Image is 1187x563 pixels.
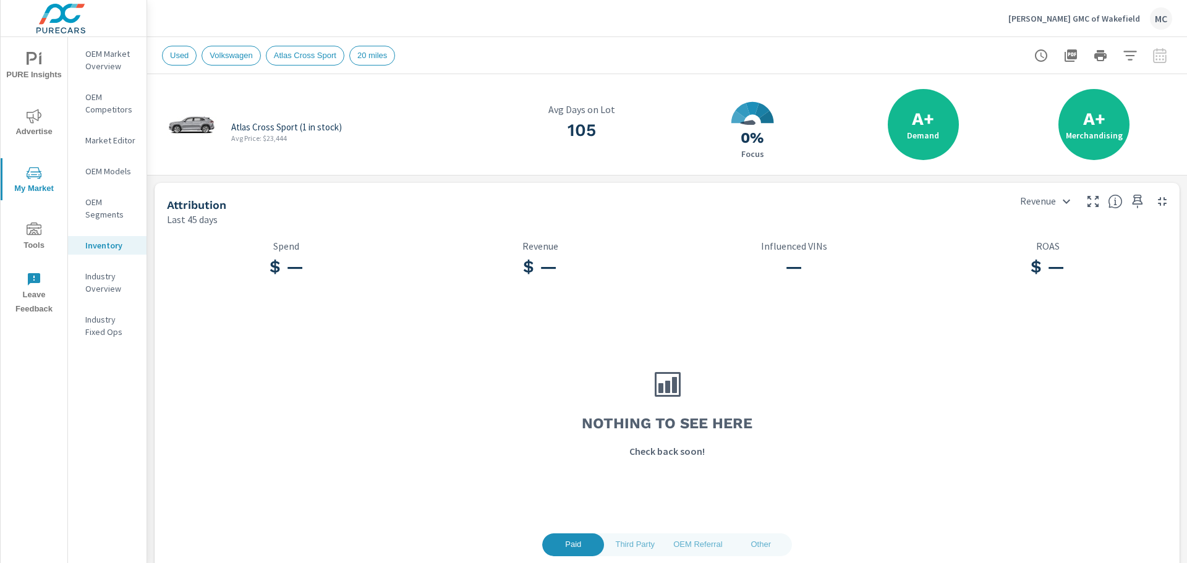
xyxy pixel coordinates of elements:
span: Volkswagen [202,51,260,60]
h2: A+ [1083,108,1105,130]
span: Advertise [4,109,64,139]
p: [PERSON_NAME] GMC of Wakefield [1008,13,1140,24]
p: Last 45 days [167,212,218,227]
p: Avg Price: $23,444 [231,133,287,144]
div: MC [1150,7,1172,30]
img: glamour [167,106,216,143]
button: Print Report [1088,43,1113,68]
span: See which channels are bringing the greatest return on your investment. The sale of each VIN can ... [1108,194,1123,209]
div: Industry Fixed Ops [68,310,147,341]
h2: A+ [912,108,934,130]
p: Spend [167,240,406,252]
span: Used [163,51,196,60]
p: Industry Overview [85,270,137,295]
button: Apply Filters [1118,43,1142,68]
div: Revenue [1013,190,1078,212]
h3: — [674,256,914,277]
p: Focus [741,148,764,159]
div: OEM Market Overview [68,44,147,75]
p: Avg Days on Lot [504,104,660,115]
span: Leave Feedback [4,272,64,316]
p: Check back soon! [629,444,705,459]
div: nav menu [1,37,67,321]
h5: Attribution [167,198,226,211]
span: OEM Referral [673,538,722,552]
p: Industry Fixed Ops [85,313,137,338]
p: Market Editor [85,134,137,146]
button: Make Fullscreen [1083,192,1103,211]
h3: $ — [420,256,660,277]
label: Merchandising [1066,130,1123,141]
span: Paid [550,538,597,552]
button: Minimize Widget [1152,192,1172,211]
div: OEM Competitors [68,88,147,119]
span: PURE Insights [4,52,64,82]
p: ROAS [928,240,1167,252]
p: OEM Market Overview [85,48,137,72]
p: Revenue [420,240,660,252]
p: OEM Segments [85,196,137,221]
label: Demand [907,130,939,141]
div: Market Editor [68,131,147,150]
span: Save this to your personalized report [1128,192,1147,211]
button: "Export Report to PDF" [1058,43,1083,68]
div: Inventory [68,236,147,255]
p: Influenced VINs [674,240,914,252]
span: Atlas Cross Sport [266,51,344,60]
span: 20 miles [350,51,394,60]
h3: $ — [167,256,406,277]
h3: 105 [504,120,660,141]
div: Industry Overview [68,267,147,298]
p: OEM Models [85,165,137,177]
span: Other [738,538,785,552]
span: My Market [4,166,64,196]
h3: 0% [741,127,764,148]
span: Third Party [611,538,658,552]
div: OEM Models [68,162,147,180]
p: Inventory [85,239,137,252]
span: Tools [4,222,64,253]
div: OEM Segments [68,193,147,224]
h3: $ — [928,256,1167,277]
p: Atlas Cross Sport (1 in stock) [231,122,342,133]
p: OEM Competitors [85,91,137,116]
h3: Nothing to see here [582,413,752,434]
